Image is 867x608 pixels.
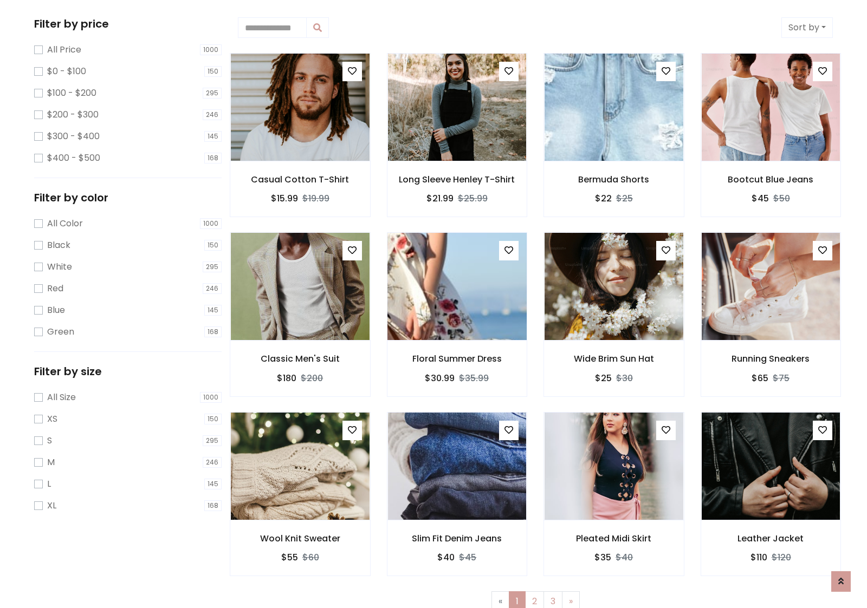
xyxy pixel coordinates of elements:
del: $60 [302,551,319,564]
span: 145 [204,131,222,142]
h6: Floral Summer Dress [387,354,527,364]
h6: $25 [595,373,612,383]
del: $75 [773,372,790,384]
label: White [47,260,72,273]
h6: Slim Fit Denim Jeans [387,533,527,544]
label: Red [47,282,63,295]
label: All Price [47,43,81,56]
span: 246 [203,457,222,468]
span: 145 [204,305,222,316]
label: S [47,434,52,447]
span: 295 [203,88,222,99]
label: Green [47,325,74,338]
h6: Casual Cotton T-Shirt [230,174,370,185]
h5: Filter by price [34,17,222,30]
label: All Color [47,217,83,230]
span: 150 [204,66,222,77]
del: $120 [772,551,791,564]
span: 1000 [200,218,222,229]
span: 246 [203,283,222,294]
h6: $55 [281,552,298,563]
label: M [47,456,55,469]
h6: Wool Knit Sweater [230,533,370,544]
h6: Bootcut Blue Jeans [701,174,841,185]
span: » [569,595,573,607]
h6: Classic Men's Suit [230,354,370,364]
button: Sort by [781,17,833,38]
h6: $45 [752,193,769,204]
span: 168 [204,500,222,511]
h6: Pleated Midi Skirt [544,533,684,544]
h6: Wide Brim Sun Hat [544,354,684,364]
span: 295 [203,261,222,272]
span: 145 [204,479,222,489]
del: $40 [616,551,633,564]
label: L [47,478,51,491]
del: $25.99 [458,192,488,205]
h6: $65 [752,373,768,383]
label: $400 - $500 [47,152,100,165]
h6: $21.99 [426,193,454,204]
h6: $110 [750,552,767,563]
span: 246 [203,109,222,120]
h5: Filter by color [34,191,222,204]
label: $300 - $400 [47,130,100,143]
label: XS [47,413,57,426]
span: 150 [204,414,222,424]
del: $35.99 [459,372,489,384]
span: 1000 [200,44,222,55]
h5: Filter by size [34,365,222,378]
del: $30 [616,372,633,384]
span: 168 [204,326,222,337]
label: Blue [47,304,65,317]
span: 168 [204,153,222,164]
h6: $22 [595,193,612,204]
h6: Bermuda Shorts [544,174,684,185]
label: $200 - $300 [47,108,99,121]
label: All Size [47,391,76,404]
h6: Running Sneakers [701,354,841,364]
h6: $40 [437,552,455,563]
h6: $180 [277,373,296,383]
h6: Long Sleeve Henley T-Shirt [387,174,527,185]
span: 295 [203,435,222,446]
del: $50 [773,192,790,205]
label: $100 - $200 [47,87,96,100]
h6: $35 [594,552,611,563]
label: Black [47,239,70,252]
label: XL [47,499,56,512]
h6: Leather Jacket [701,533,841,544]
del: $45 [459,551,476,564]
del: $19.99 [302,192,329,205]
span: 150 [204,240,222,251]
del: $200 [301,372,323,384]
label: $0 - $100 [47,65,86,78]
h6: $15.99 [271,193,298,204]
del: $25 [616,192,633,205]
h6: $30.99 [425,373,455,383]
span: 1000 [200,392,222,403]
